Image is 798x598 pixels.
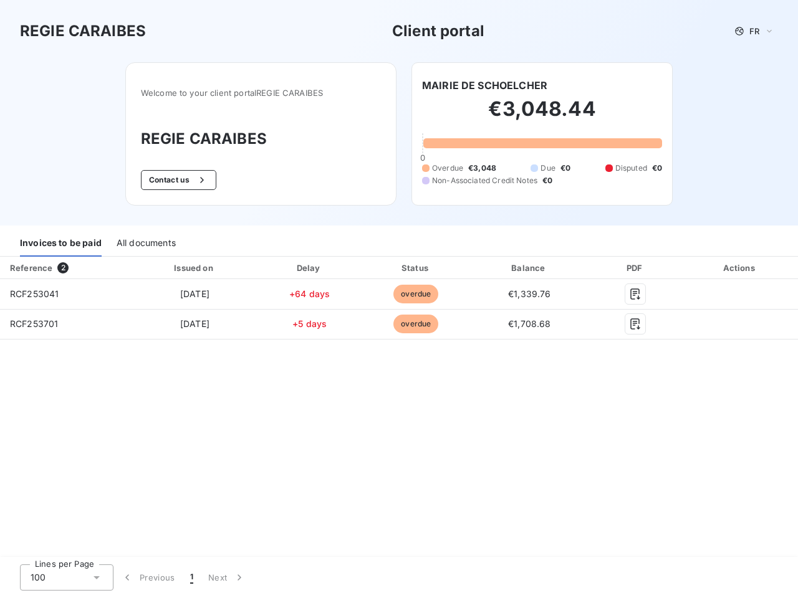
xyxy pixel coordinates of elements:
[10,263,52,273] div: Reference
[432,175,537,186] span: Non-Associated Credit Notes
[652,163,662,174] span: €0
[190,571,193,584] span: 1
[20,20,146,42] h3: REGIE CARAIBES
[180,288,209,299] span: [DATE]
[141,88,381,98] span: Welcome to your client portal REGIE CARAIBES
[141,128,381,150] h3: REGIE CARAIBES
[292,318,327,329] span: +5 days
[473,262,587,274] div: Balance
[113,564,183,591] button: Previous
[749,26,759,36] span: FR
[260,262,359,274] div: Delay
[591,262,680,274] div: PDF
[542,175,552,186] span: €0
[541,163,555,174] span: Due
[10,318,58,329] span: RCF253701
[20,230,102,257] div: Invoices to be paid
[393,285,438,303] span: overdue
[180,318,209,329] span: [DATE]
[57,262,69,273] span: 2
[201,564,253,591] button: Next
[117,230,176,257] div: All documents
[135,262,255,274] div: Issued on
[31,571,46,584] span: 100
[422,97,662,134] h2: €3,048.44
[141,170,216,190] button: Contact us
[289,288,330,299] span: +64 days
[422,78,547,93] h6: MAIRIE DE SCHOELCHER
[615,163,647,174] span: Disputed
[508,318,550,329] span: €1,708.68
[508,288,550,299] span: €1,339.76
[420,153,425,163] span: 0
[393,315,438,333] span: overdue
[560,163,570,174] span: €0
[364,262,468,274] div: Status
[392,20,484,42] h3: Client portal
[685,262,796,274] div: Actions
[432,163,463,174] span: Overdue
[468,163,496,174] span: €3,048
[10,288,59,299] span: RCF253041
[183,564,201,591] button: 1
